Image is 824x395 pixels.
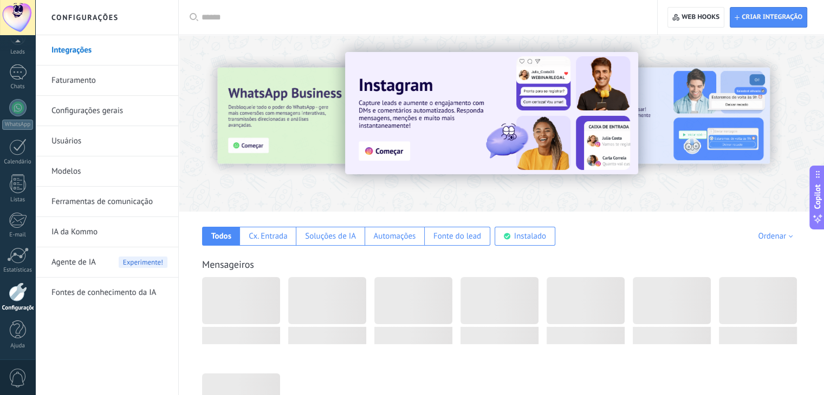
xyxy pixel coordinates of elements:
a: Configurações gerais [51,96,167,126]
div: E-mail [2,232,34,239]
span: Criar integração [742,13,802,22]
div: Listas [2,196,34,203]
div: Leads [2,49,34,56]
div: Todos [211,231,231,241]
div: Soluções de IA [305,231,356,241]
span: Web hooks [682,13,719,22]
li: Fontes de conhecimento da IA [35,278,178,307]
a: Modelos [51,156,167,187]
img: Slide 1 [345,52,638,174]
a: Faturamento [51,65,167,96]
li: Configurações gerais [35,96,178,126]
a: Integrações [51,35,167,65]
img: Slide 2 [539,68,770,164]
li: Faturamento [35,65,178,96]
li: Ferramentas de comunicação [35,187,178,217]
button: Criar integração [730,7,807,28]
button: Web hooks [667,7,724,28]
div: Estatísticas [2,267,34,274]
div: Calendário [2,159,34,166]
li: Integrações [35,35,178,65]
a: Agente de IAExperimente! [51,247,167,278]
div: Fonte do lead [433,231,481,241]
li: Modelos [35,156,178,187]
div: Instalado [514,231,546,241]
span: Agente de IA [51,247,96,278]
div: Ordenar [758,231,796,241]
li: IA da Kommo [35,217,178,247]
a: Ferramentas de comunicação [51,187,167,217]
div: Cx. Entrada [249,231,287,241]
div: Ajuda [2,343,34,350]
a: Fontes de conhecimento da IA [51,278,167,308]
li: Agente de IA [35,247,178,278]
div: Configurações [2,305,34,312]
a: Mensageiros [202,258,254,271]
li: Usuários [35,126,178,156]
span: Experimente! [119,256,167,268]
div: WhatsApp [2,120,33,130]
a: Usuários [51,126,167,156]
div: Chats [2,83,34,90]
div: Automações [373,231,416,241]
a: IA da Kommo [51,217,167,247]
span: Copilot [812,185,823,209]
img: Slide 3 [217,68,448,164]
